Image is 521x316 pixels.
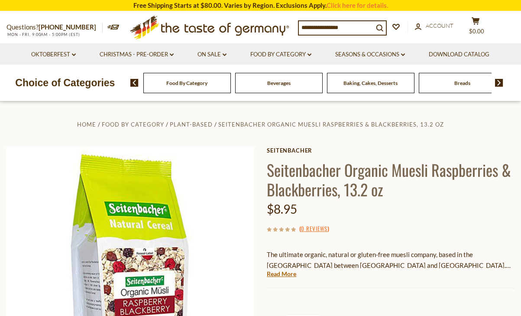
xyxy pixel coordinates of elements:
[267,80,291,86] a: Beverages
[267,202,297,216] span: $8.95
[166,80,207,86] a: Food By Category
[267,270,296,278] a: Read More
[197,50,227,59] a: On Sale
[327,1,388,9] a: Click here for details.
[218,121,444,128] a: Seitenbacher Organic Muesli Raspberries & Blackberries, 13.2 oz
[77,121,96,128] a: Home
[335,50,405,59] a: Seasons & Occasions
[267,160,515,199] h1: Seitenbacher Organic Muesli Raspberries & Blackberries, 13.2 oz
[343,80,398,86] a: Baking, Cakes, Desserts
[130,79,139,87] img: previous arrow
[267,249,515,271] p: The ultimate organic, natural or gluten-free muesli company, based in the [GEOGRAPHIC_DATA] betwe...
[463,17,489,39] button: $0.00
[6,32,80,37] span: MON - FRI, 9:00AM - 5:00PM (EST)
[299,224,329,233] span: ( )
[31,50,76,59] a: Oktoberfest
[495,79,503,87] img: next arrow
[267,147,515,154] a: Seitenbacher
[415,21,453,31] a: Account
[426,22,453,29] span: Account
[469,28,484,35] span: $0.00
[301,224,327,234] a: 0 Reviews
[429,50,489,59] a: Download Catalog
[102,121,164,128] a: Food By Category
[250,50,311,59] a: Food By Category
[39,23,96,31] a: [PHONE_NUMBER]
[100,50,174,59] a: Christmas - PRE-ORDER
[454,80,470,86] a: Breads
[170,121,213,128] a: Plant-Based
[6,22,103,33] p: Questions?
